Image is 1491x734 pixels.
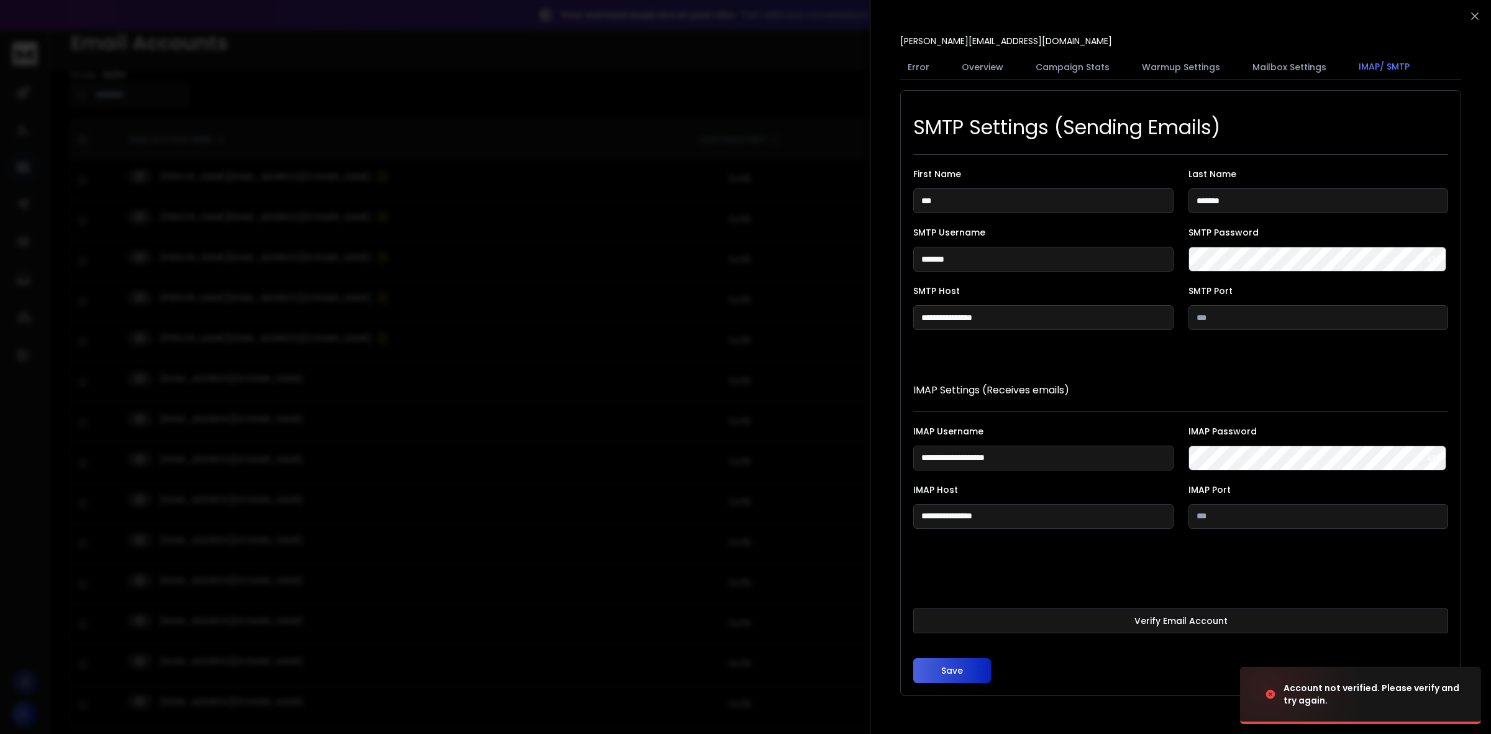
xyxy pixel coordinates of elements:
[913,427,1174,436] label: IMAP Username
[913,228,1174,237] label: SMTP Username
[954,53,1011,81] button: Overview
[913,287,1174,295] label: SMTP Host
[913,116,1448,139] h1: SMTP Settings (Sending Emails)
[913,170,1174,178] label: First Name
[1028,53,1117,81] button: Campaign Stats
[1188,485,1449,494] label: IMAP Port
[900,35,1112,47] p: [PERSON_NAME][EMAIL_ADDRESS][DOMAIN_NAME]
[1284,682,1466,707] div: Account not verified. Please verify and try again.
[900,53,937,81] button: Error
[1188,228,1449,237] label: SMTP Password
[1351,53,1417,81] button: IMAP/ SMTP
[1188,287,1449,295] label: SMTP Port
[1188,170,1449,178] label: Last Name
[1188,427,1449,436] label: IMAP Password
[1245,53,1334,81] button: Mailbox Settings
[913,385,1448,396] p: IMAP Settings (Receives emails)
[1240,661,1364,728] img: image
[1134,53,1228,81] button: Warmup Settings
[913,658,991,683] button: Save
[913,608,1448,633] button: Verify Email Account
[913,485,1174,494] label: IMAP Host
